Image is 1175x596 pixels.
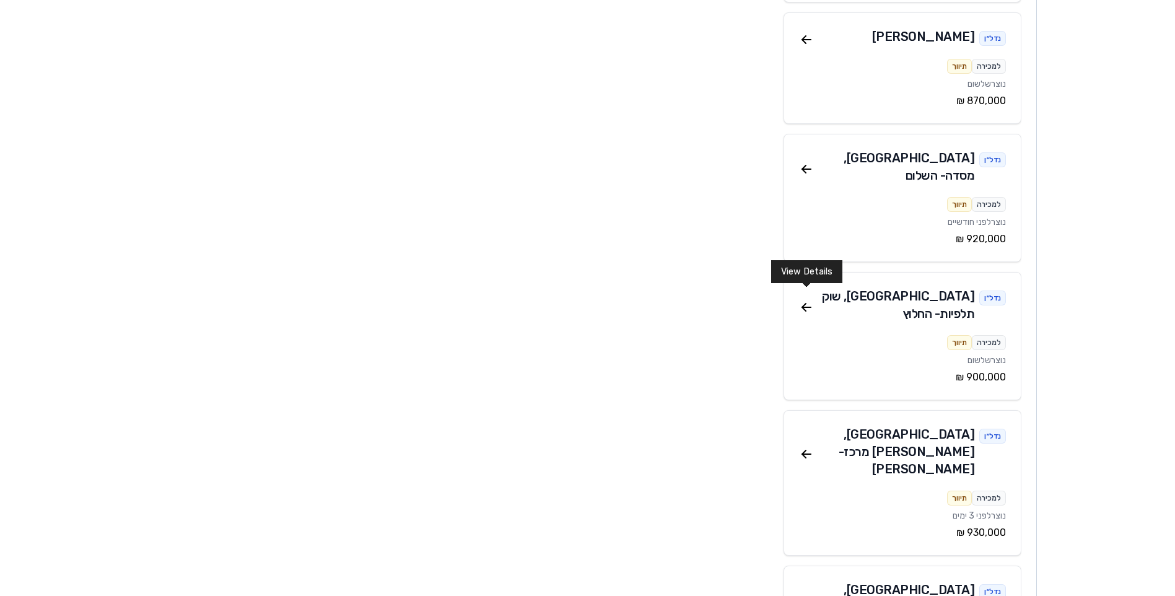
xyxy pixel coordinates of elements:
span: נוצר לפני 3 ימים [953,511,1006,521]
div: תיווך [947,197,972,212]
div: ‏930,000 ‏₪ [799,525,1006,540]
div: ‏870,000 ‏₪ [799,94,1006,108]
div: תיווך [947,335,972,350]
div: למכירה [972,335,1006,350]
div: נדל״ן [979,31,1006,46]
div: [GEOGRAPHIC_DATA] , מסדה - השלום [814,149,975,184]
div: תיווך [947,491,972,506]
div: [PERSON_NAME] [872,28,975,46]
div: למכירה [972,491,1006,506]
div: ‏920,000 ‏₪ [799,232,1006,247]
span: נוצר שלשום [968,79,1006,89]
div: [GEOGRAPHIC_DATA] , [PERSON_NAME] מרכז - [PERSON_NAME] [814,426,975,478]
div: תיווך [947,59,972,74]
div: למכירה [972,197,1006,212]
div: נדל״ן [979,152,1006,167]
div: נדל״ן [979,291,1006,305]
div: נדל״ן [979,429,1006,444]
span: נוצר לפני חודשיים [948,217,1006,227]
div: [GEOGRAPHIC_DATA] , שוק תלפיות - החלוץ [814,287,975,322]
div: ‏900,000 ‏₪ [799,370,1006,385]
div: למכירה [972,59,1006,74]
span: נוצר שלשום [968,355,1006,366]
